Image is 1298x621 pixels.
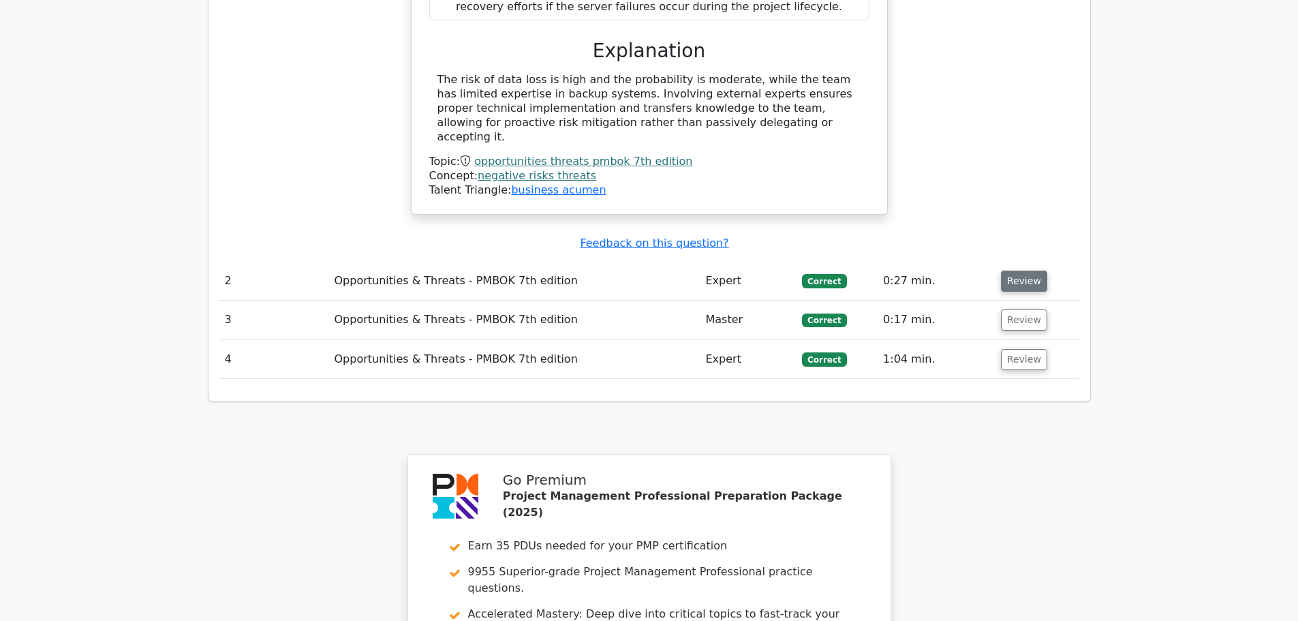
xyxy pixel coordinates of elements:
[878,262,995,301] td: 0:27 min.
[580,237,728,249] a: Feedback on this question?
[437,40,861,63] h3: Explanation
[474,155,692,168] a: opportunities threats pmbok 7th edition
[1001,309,1047,331] button: Review
[878,340,995,379] td: 1:04 min.
[1001,349,1047,370] button: Review
[437,73,861,144] div: The risk of data loss is high and the probability is moderate, while the team has limited experti...
[700,301,797,339] td: Master
[429,155,869,197] div: Talent Triangle:
[329,340,700,379] td: Opportunities & Threats - PMBOK 7th edition
[478,169,596,182] a: negative risks threats
[802,352,846,366] span: Correct
[700,262,797,301] td: Expert
[700,340,797,379] td: Expert
[1001,271,1047,292] button: Review
[429,155,869,169] div: Topic:
[802,274,846,288] span: Correct
[329,262,700,301] td: Opportunities & Threats - PMBOK 7th edition
[219,262,329,301] td: 2
[878,301,995,339] td: 0:17 min.
[329,301,700,339] td: Opportunities & Threats - PMBOK 7th edition
[219,340,329,379] td: 4
[802,314,846,327] span: Correct
[511,183,606,196] a: business acumen
[219,301,329,339] td: 3
[429,169,869,183] div: Concept:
